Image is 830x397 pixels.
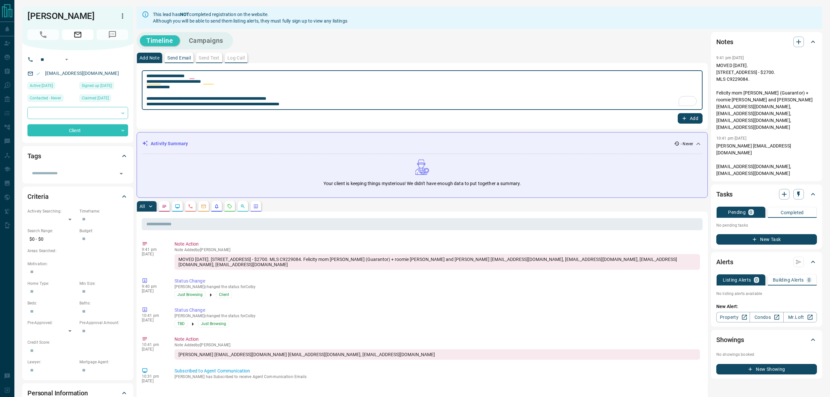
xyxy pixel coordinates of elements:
[142,379,165,383] p: [DATE]
[79,228,128,234] p: Budget:
[716,303,817,310] p: New Alert:
[716,364,817,374] button: New Showing
[716,312,750,322] a: Property
[716,234,817,245] button: New Task
[227,204,232,209] svg: Requests
[162,204,167,209] svg: Notes
[174,248,700,252] p: Note Added by [PERSON_NAME]
[174,241,700,248] p: Note Action
[79,281,128,286] p: Min Size:
[773,278,804,282] p: Building Alerts
[174,343,700,347] p: Note Added by [PERSON_NAME]
[79,82,128,91] div: Wed Aug 07 2024
[167,56,191,60] p: Send Email
[27,281,76,286] p: Home Type:
[174,336,700,343] p: Note Action
[27,208,76,214] p: Actively Searching:
[188,204,193,209] svg: Calls
[142,284,165,289] p: 9:40 pm
[723,278,751,282] p: Listing Alerts
[219,291,229,298] span: Client
[79,95,128,104] div: Wed Aug 07 2024
[30,95,61,101] span: Contacted - Never
[808,278,810,282] p: 0
[146,73,698,107] textarea: To enrich screen reader interactions, please activate Accessibility in Grammarly extension settings
[174,307,700,314] p: Status Change
[142,252,165,256] p: [DATE]
[716,136,746,141] p: 10:41 pm [DATE]
[180,12,189,17] strong: NOT
[27,248,128,254] p: Areas Searched:
[27,82,76,91] div: Wed Aug 07 2024
[783,312,817,322] a: Mr.Loft
[716,56,744,60] p: 9:41 pm [DATE]
[177,291,203,298] span: Just Browsing
[151,140,188,147] p: Activity Summary
[27,320,76,326] p: Pre-Approved:
[678,113,703,124] button: Add
[716,291,817,297] p: No listing alerts available
[716,220,817,230] p: No pending tasks
[82,82,112,89] span: Signed up [DATE]
[79,300,128,306] p: Baths:
[27,359,76,365] p: Lawyer:
[716,62,817,131] p: MOVED [DATE]. [STREET_ADDRESS] - $2700. MLS C9229084. Felicity mom [PERSON_NAME] (Guarantor) + ro...
[201,320,226,327] span: Just Browsing
[750,210,752,215] p: 0
[174,254,700,270] div: MOVED [DATE]. [STREET_ADDRESS] - $2700. MLS C9229084. Felicity mom [PERSON_NAME] (Guarantor) + ro...
[30,82,53,89] span: Active [DATE]
[182,35,230,46] button: Campaigns
[324,180,521,187] p: Your client is keeping things mysterious! We didn't have enough data to put together a summary.
[27,191,49,202] h2: Criteria
[27,148,128,164] div: Tags
[79,359,128,365] p: Mortgage Agent:
[174,278,700,285] p: Status Change
[62,29,93,40] span: Email
[142,318,165,322] p: [DATE]
[82,95,109,101] span: Claimed [DATE]
[142,138,702,150] div: Activity Summary- Never
[140,35,180,46] button: Timeline
[201,204,206,209] svg: Emails
[716,34,817,50] div: Notes
[27,11,107,21] h1: [PERSON_NAME]
[153,9,347,27] div: This lead has completed registration on the website. Although you will be able to send them listi...
[174,285,700,289] p: [PERSON_NAME] changed the status for Colby
[716,186,817,202] div: Tasks
[63,56,71,63] button: Open
[27,151,41,161] h2: Tags
[174,374,700,379] p: [PERSON_NAME] has Subscribed to receive Agent Communication Emails
[716,143,817,177] p: [PERSON_NAME] [EMAIL_ADDRESS][DOMAIN_NAME] [EMAIL_ADDRESS][DOMAIN_NAME], [EMAIL_ADDRESS][DOMAIN_N...
[45,71,119,76] a: [EMAIL_ADDRESS][DOMAIN_NAME]
[716,335,744,345] h2: Showings
[27,189,128,204] div: Criteria
[142,374,165,379] p: 10:31 pm
[240,204,245,209] svg: Opportunities
[174,314,700,318] p: [PERSON_NAME] changed the status for Colby
[79,320,128,326] p: Pre-Approval Amount:
[27,228,76,234] p: Search Range:
[36,71,41,76] svg: Email Valid
[716,257,733,267] h2: Alerts
[214,204,219,209] svg: Listing Alerts
[175,204,180,209] svg: Lead Browsing Activity
[174,368,700,374] p: Subscribed to Agent Communication
[681,141,693,147] p: - Never
[716,37,733,47] h2: Notes
[716,332,817,348] div: Showings
[97,29,128,40] span: No Number
[27,339,128,345] p: Credit Score:
[716,254,817,270] div: Alerts
[750,312,783,322] a: Condos
[142,342,165,347] p: 10:41 pm
[253,204,258,209] svg: Agent Actions
[27,29,59,40] span: No Number
[27,234,76,245] p: $0 - $0
[27,300,76,306] p: Beds:
[177,320,185,327] span: TBD
[140,204,145,209] p: All
[140,56,159,60] p: Add Note
[142,289,165,293] p: [DATE]
[142,347,165,352] p: [DATE]
[79,208,128,214] p: Timeframe:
